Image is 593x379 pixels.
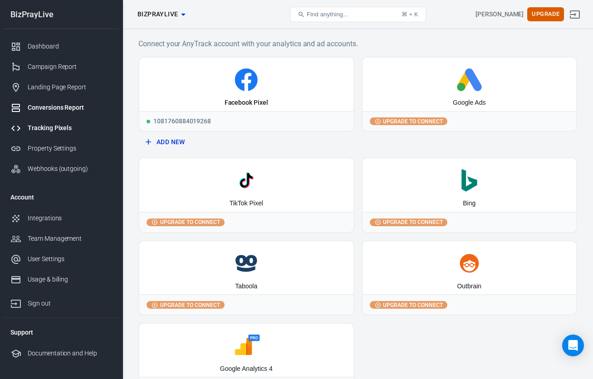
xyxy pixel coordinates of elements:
[475,10,524,19] div: Account id: 0q2gjieR
[134,6,189,23] button: BizPrayLive
[527,7,564,21] button: Upgrade
[138,57,354,132] a: Facebook PixelRunning1081760884019268
[3,57,119,77] a: Campaign Report
[28,254,112,264] div: User Settings
[138,38,577,49] h6: Connect your AnyTrack account with your analytics and ad accounts.
[225,98,268,107] div: Facebook Pixel
[3,138,119,159] a: Property Settings
[3,290,119,314] a: Sign out
[137,9,178,20] span: BizPrayLive
[28,234,112,243] div: Team Management
[381,218,445,226] span: Upgrade to connect
[362,57,578,132] button: Google AdsUpgrade to connect
[3,186,119,208] li: Account
[138,240,354,316] button: TaboolaUpgrade to connect
[290,7,426,22] button: Find anything...⌘ + K
[453,98,485,107] div: Google Ads
[28,164,112,174] div: Webhooks (outgoing)
[230,199,263,208] div: TikTok Pixel
[28,83,112,92] div: Landing Page Report
[28,144,112,153] div: Property Settings
[307,11,348,18] span: Find anything...
[3,249,119,269] a: User Settings
[28,123,112,133] div: Tracking Pixels
[142,134,351,151] button: Add New
[28,62,112,72] div: Campaign Report
[147,120,150,123] span: Running
[28,214,112,223] div: Integrations
[28,275,112,284] div: Usage & billing
[28,103,112,112] div: Conversions Report
[220,364,273,374] div: Google Analytics 4
[235,282,257,291] div: Taboola
[564,4,586,25] a: Sign out
[3,208,119,228] a: Integrations
[3,269,119,290] a: Usage & billing
[3,36,119,57] a: Dashboard
[158,218,222,226] span: Upgrade to connect
[3,228,119,249] a: Team Management
[362,157,578,233] button: BingUpgrade to connect
[3,77,119,97] a: Landing Page Report
[3,10,119,19] div: BizPrayLive
[381,117,445,126] span: Upgrade to connect
[3,97,119,118] a: Conversions Report
[381,301,445,309] span: Upgrade to connect
[362,240,578,316] button: OutbrainUpgrade to connect
[139,111,353,131] div: 1081760884019268
[562,335,584,356] div: Open Intercom Messenger
[28,42,112,51] div: Dashboard
[402,11,418,18] div: ⌘ + K
[3,159,119,179] a: Webhooks (outgoing)
[28,349,112,358] div: Documentation and Help
[3,321,119,343] li: Support
[138,157,354,233] button: TikTok PixelUpgrade to connect
[463,199,475,208] div: Bing
[28,299,112,308] div: Sign out
[3,118,119,138] a: Tracking Pixels
[457,282,481,291] div: Outbrain
[158,301,222,309] span: Upgrade to connect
